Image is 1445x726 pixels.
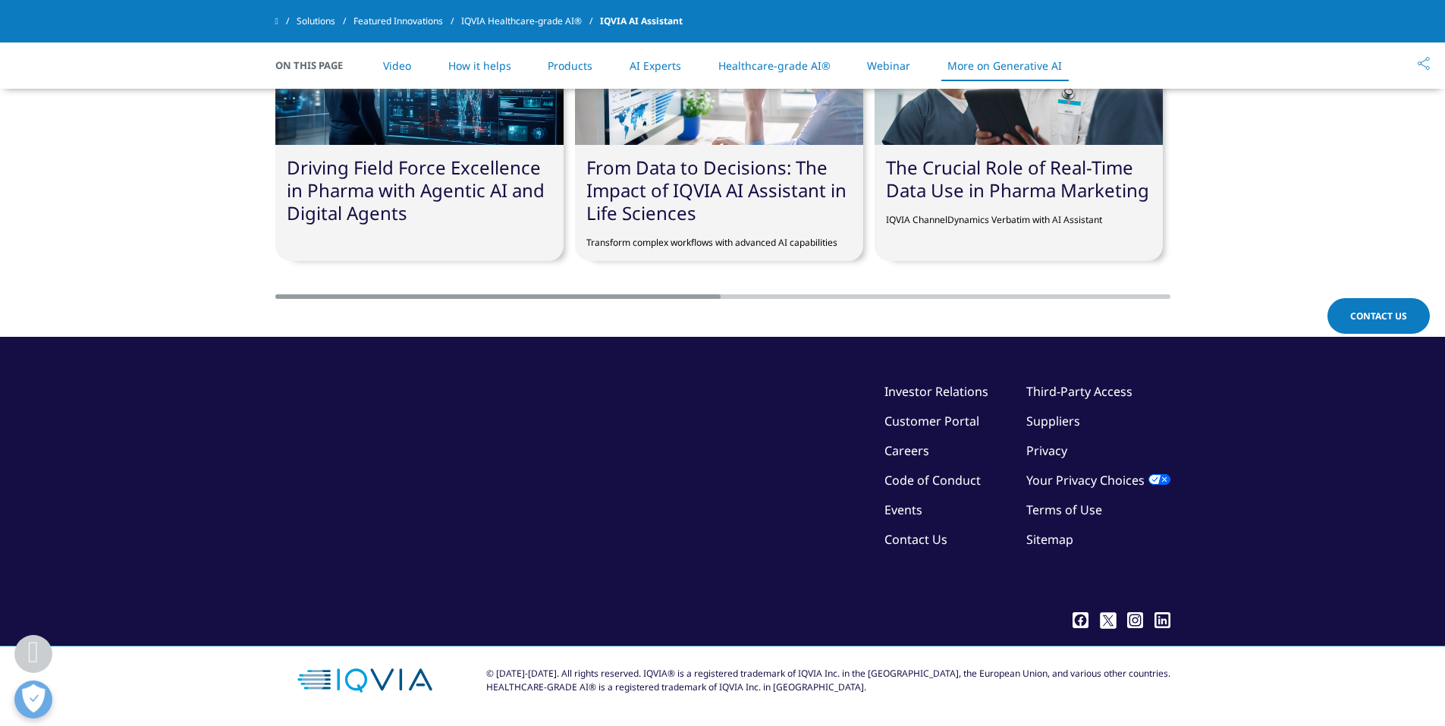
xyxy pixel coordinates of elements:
[718,58,831,73] a: Healthcare-grade AI®
[884,501,922,518] a: Events
[1026,383,1132,400] a: Third-Party Access
[297,8,353,35] a: Solutions
[548,58,592,73] a: Products
[1026,442,1067,459] a: Privacy
[884,472,981,489] a: Code of Conduct
[884,383,988,400] a: Investor Relations
[448,58,511,73] a: How it helps
[383,58,411,73] a: Video
[1026,413,1080,429] a: Suppliers
[461,8,600,35] a: IQVIA Healthcare-grade AI®
[1327,298,1430,334] a: Contact Us
[886,202,1151,227] p: IQVIA ChannelDynamics Verbatim with AI Assistant
[947,58,1062,73] a: More on Generative AI
[14,680,52,718] button: Abrir preferências
[1026,472,1170,489] a: Your Privacy Choices
[287,155,545,225] a: Driving Field Force Excellence in Pharma with Agentic AI and Digital Agents
[353,8,461,35] a: Featured Innovations
[486,667,1170,694] div: © [DATE]-[DATE]. All rights reserved. IQVIA® is a registered trademark of IQVIA Inc. in the [GEOG...
[884,531,947,548] a: Contact Us
[1026,501,1102,518] a: Terms of Use
[275,58,359,73] span: On This Page
[884,413,979,429] a: Customer Portal
[586,225,852,250] p: Transform complex workflows with advanced AI capabilities
[600,8,683,35] span: IQVIA AI Assistant
[630,58,681,73] a: AI Experts
[1026,531,1073,548] a: Sitemap
[867,58,910,73] a: Webinar
[1350,310,1407,322] span: Contact Us
[884,442,929,459] a: Careers
[586,155,847,225] a: From Data to Decisions: The Impact of IQVIA AI Assistant in Life Sciences
[886,155,1149,203] a: The Crucial Role of Real-Time Data Use in Pharma Marketing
